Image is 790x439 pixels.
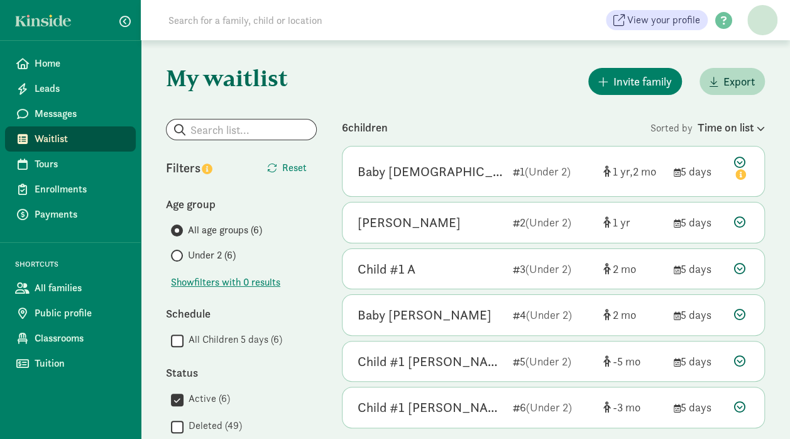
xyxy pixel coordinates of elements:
span: 1 [613,215,630,230]
div: 5 [513,353,593,370]
a: Waitlist [5,126,136,152]
span: Payments [35,207,126,222]
a: Enrollments [5,177,136,202]
div: Schedule [166,305,317,322]
span: All age groups (6) [188,223,262,238]
div: Baby Christ [358,162,503,182]
div: Filters [166,158,241,177]
div: [object Object] [603,399,664,416]
div: [object Object] [603,214,664,231]
label: All Children 5 days (6) [184,332,282,347]
span: -5 [613,354,640,369]
span: 2 [613,308,636,322]
div: [object Object] [603,306,664,323]
span: Tours [35,157,126,172]
a: Public profile [5,301,136,326]
span: Home [35,56,126,71]
div: Time on list [698,119,765,136]
span: Export [723,73,755,90]
div: [object Object] [603,163,664,180]
div: Emry Teeter [358,213,461,233]
div: 6 [513,399,593,416]
a: Tours [5,152,136,177]
span: Public profile [35,306,126,321]
span: Tuition [35,356,126,371]
div: Baby Schilz [358,305,491,325]
input: Search for a family, child or location [161,8,513,33]
button: Showfilters with 0 results [171,275,280,290]
span: 2 [613,262,636,276]
iframe: Chat Widget [727,379,790,439]
div: [object Object] [603,260,664,277]
a: Home [5,51,136,76]
div: [object Object] [603,353,664,370]
a: Leads [5,76,136,101]
a: Classrooms [5,326,136,351]
a: Tuition [5,351,136,376]
div: 5 days [674,163,724,180]
div: 5 days [674,399,724,416]
button: Invite family [588,68,682,95]
a: Messages [5,101,136,126]
div: 3 [513,260,593,277]
div: Child #1 Byrnes [358,397,503,418]
button: Export [699,68,765,95]
div: 4 [513,306,593,323]
span: (Under 2) [525,354,571,369]
div: 5 days [674,306,724,323]
div: Status [166,364,317,381]
span: Classrooms [35,331,126,346]
button: Reset [257,155,317,181]
span: View your profile [627,13,700,28]
span: Reset [282,160,307,175]
span: 1 [613,164,633,179]
div: 1 [513,163,593,180]
div: 5 days [674,353,724,370]
span: Waitlist [35,131,126,147]
div: Child #1 A [358,259,415,279]
div: 5 days [674,260,724,277]
span: (Under 2) [525,262,571,276]
a: All families [5,275,136,301]
span: (Under 2) [526,400,572,414]
input: Search list... [167,119,316,140]
span: Leads [35,81,126,96]
label: Active (6) [184,391,230,406]
span: Show filters with 0 results [171,275,280,290]
div: Age group [166,196,317,213]
span: Messages [35,106,126,121]
span: Under 2 (6) [188,248,236,263]
a: Payments [5,202,136,227]
span: -3 [613,400,640,414]
span: (Under 2) [526,308,572,322]
span: (Under 2) [525,164,571,179]
div: 5 days [674,214,724,231]
div: Child #1 Hsu [358,352,503,372]
span: (Under 2) [525,215,571,230]
h1: My waitlist [166,65,317,91]
div: 2 [513,214,593,231]
span: 2 [633,164,656,179]
span: All families [35,281,126,296]
label: Deleted (49) [184,418,242,433]
a: View your profile [606,10,708,30]
div: 6 children [342,119,650,136]
span: Enrollments [35,182,126,197]
span: Invite family [613,73,672,90]
div: Sorted by [650,119,765,136]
